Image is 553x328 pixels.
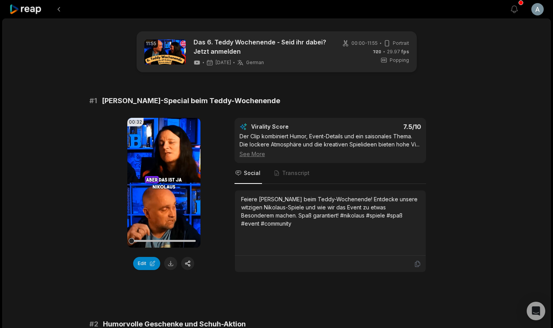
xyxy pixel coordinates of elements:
[390,57,409,64] span: Popping
[401,49,409,54] span: fps
[240,150,421,158] div: See More
[240,132,421,158] div: Der Clip kombiniert Humor, Event-Details und ein saisonales Thema. Die lockere Atmosphäre und die...
[387,48,409,55] span: 29.97
[527,302,545,320] div: Open Intercom Messenger
[338,123,421,131] div: 7.5 /10
[282,169,310,177] span: Transcript
[216,59,231,66] span: [DATE]
[127,118,200,248] video: Your browser does not support mp4 format.
[235,163,426,184] nav: Tabs
[102,95,280,106] span: [PERSON_NAME]-Special beim Teddy-Wochenende
[133,257,160,270] button: Edit
[351,40,378,47] span: 00:00 - 11:55
[246,59,264,66] span: German
[89,95,97,106] span: # 1
[244,169,260,177] span: Social
[251,123,334,131] div: Virality Score
[241,195,419,228] div: Feiere [PERSON_NAME] beim Teddy-Wochenende! Entdecke unsere witzigen Nikolaus-Spiele und wie wir ...
[393,40,409,47] span: Portrait
[193,37,327,56] a: Das 6. Teddy Wochenende - Seid ihr dabei? Jetzt anmelden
